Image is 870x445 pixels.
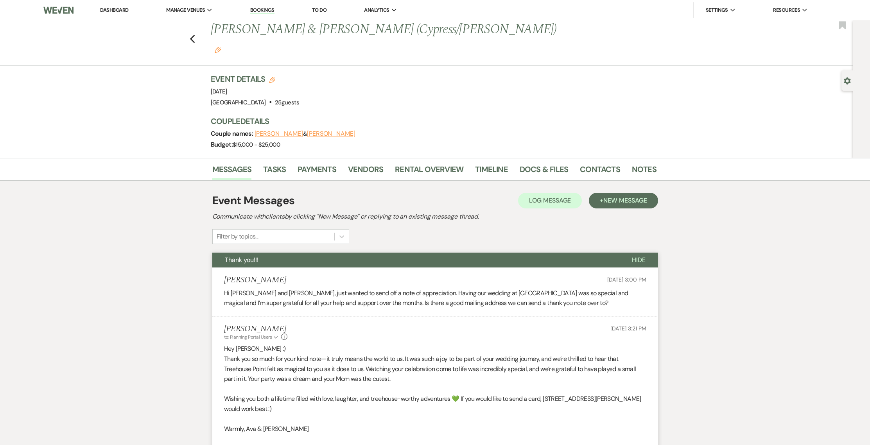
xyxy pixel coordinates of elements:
button: [PERSON_NAME] [255,131,303,137]
p: Warmly, Ava & [PERSON_NAME] [224,424,646,434]
h3: Couple Details [211,116,649,127]
h5: [PERSON_NAME] [224,275,286,285]
span: Thank you!!! [225,256,258,264]
span: Couple names: [211,129,255,138]
a: Docs & Files [520,163,568,180]
img: Weven Logo [43,2,74,18]
span: Budget: [211,140,233,149]
p: Hi [PERSON_NAME] and [PERSON_NAME], just wanted to send off a note of appreciation. Having our we... [224,288,646,308]
span: Hide [632,256,646,264]
button: Open lead details [844,77,851,84]
a: Dashboard [100,7,128,13]
p: Thank you so much for your kind note—it truly means the world to us. It was such a joy to be part... [224,354,646,384]
span: Manage Venues [166,6,205,14]
span: [DATE] [211,88,227,95]
h1: Event Messages [212,192,295,209]
h5: [PERSON_NAME] [224,324,288,334]
a: Vendors [348,163,383,180]
button: Edit [215,46,221,53]
h2: Communicate with clients by clicking "New Message" or replying to an existing message thread. [212,212,658,221]
p: Wishing you both a lifetime filled with love, laughter, and treehouse-worthy adventures 💚 If you ... [224,394,646,414]
button: Log Message [518,193,582,208]
span: Settings [706,6,728,14]
a: Bookings [250,7,274,14]
span: [DATE] 3:00 PM [607,276,646,283]
a: Contacts [580,163,620,180]
a: Messages [212,163,252,180]
span: Analytics [364,6,389,14]
span: New Message [603,196,647,205]
a: Notes [632,163,657,180]
span: $15,000 - $25,000 [233,141,280,149]
span: & [255,130,355,138]
button: Hide [619,253,658,267]
span: 25 guests [275,99,299,106]
span: [GEOGRAPHIC_DATA] [211,99,266,106]
span: Resources [773,6,800,14]
span: to: Planning Portal Users [224,334,272,340]
a: Timeline [475,163,508,180]
span: Log Message [529,196,571,205]
button: to: Planning Portal Users [224,334,280,341]
button: [PERSON_NAME] [307,131,355,137]
button: Thank you!!! [212,253,619,267]
div: Filter by topics... [217,232,258,241]
p: Hey [PERSON_NAME] :) [224,344,646,354]
a: Tasks [263,163,286,180]
a: Rental Overview [395,163,463,180]
span: [DATE] 3:21 PM [610,325,646,332]
h1: [PERSON_NAME] & [PERSON_NAME] (Cypress/[PERSON_NAME]) [211,20,561,57]
button: +New Message [589,193,658,208]
h3: Event Details [211,74,299,84]
a: Payments [298,163,336,180]
a: To Do [312,7,326,13]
